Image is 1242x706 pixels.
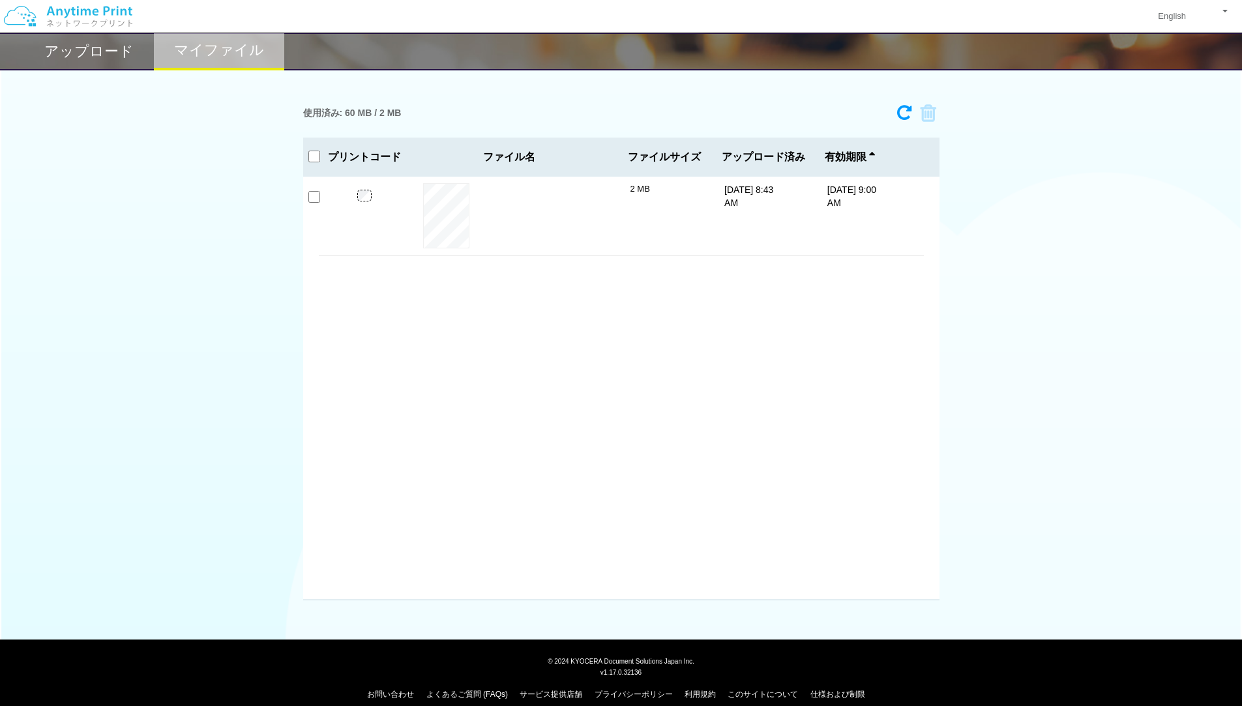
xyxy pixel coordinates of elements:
a: よくあるご質問 (FAQs) [426,690,508,699]
span: 2 MB [630,184,650,194]
h3: プリントコード [319,151,410,163]
h2: マイファイル [174,42,264,58]
a: このサイトについて [728,690,798,699]
span: ファイルサイズ [628,151,702,163]
span: © 2024 KYOCERA Document Solutions Japan Inc. [548,656,694,665]
span: 有効期限 [825,151,875,163]
span: ファイル名 [483,151,623,163]
a: プライバシーポリシー [595,690,673,699]
a: 仕様および制限 [810,690,865,699]
span: v1.17.0.32136 [600,668,642,676]
a: 利用規約 [685,690,716,699]
span: アップロード済み [722,151,805,163]
a: サービス提供店舗 [520,690,582,699]
p: [DATE] 9:00 AM [827,183,877,209]
h2: アップロード [44,44,134,59]
h3: 使用済み: 60 MB / 2 MB [303,108,402,118]
p: [DATE] 8:43 AM [724,183,774,209]
a: お問い合わせ [367,690,414,699]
